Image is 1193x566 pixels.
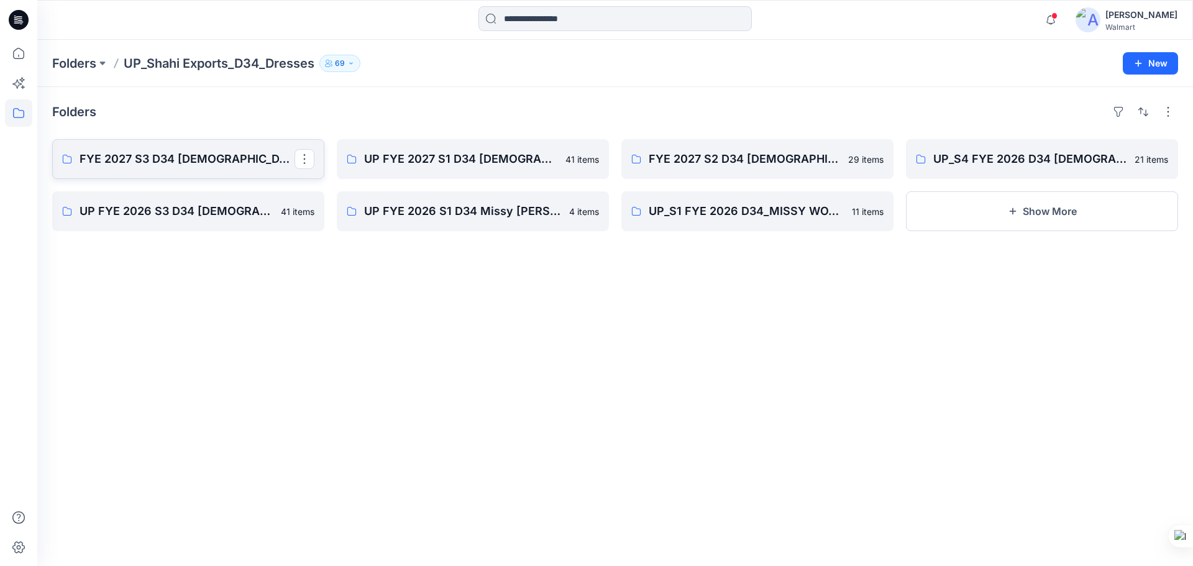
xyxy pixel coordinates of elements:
p: 21 items [1135,153,1168,166]
p: 41 items [565,153,599,166]
p: 69 [335,57,345,70]
a: UP FYE 2026 S3 D34 [DEMOGRAPHIC_DATA] Woven Dresses Shahi41 items [52,191,324,231]
p: UP FYE 2026 S1 D34 Missy [PERSON_NAME] [364,203,562,220]
a: UP FYE 2027 S1 D34 [DEMOGRAPHIC_DATA] Dresses41 items [337,139,609,179]
p: UP_S4 FYE 2026 D34 [DEMOGRAPHIC_DATA] Dresses [933,150,1127,168]
button: Show More [906,191,1178,231]
p: 11 items [852,205,884,218]
a: UP_S1 FYE 2026 D34_MISSY WOVEN [DEMOGRAPHIC_DATA] DRESSES_SHAHI11 items [621,191,894,231]
img: avatar [1076,7,1100,32]
p: FYE 2027 S3 D34 [DEMOGRAPHIC_DATA] Dresses - Shahi [80,150,295,168]
div: Walmart [1105,22,1177,32]
a: UP_S4 FYE 2026 D34 [DEMOGRAPHIC_DATA] Dresses21 items [906,139,1178,179]
a: UP FYE 2026 S1 D34 Missy [PERSON_NAME]4 items [337,191,609,231]
p: 4 items [569,205,599,218]
button: 69 [319,55,360,72]
p: UP FYE 2026 S3 D34 [DEMOGRAPHIC_DATA] Woven Dresses Shahi [80,203,273,220]
button: New [1123,52,1178,75]
p: 29 items [848,153,884,166]
p: 41 items [281,205,314,218]
a: FYE 2027 S2 D34 [DEMOGRAPHIC_DATA] Dresses - Shahi29 items [621,139,894,179]
div: [PERSON_NAME] [1105,7,1177,22]
p: FYE 2027 S2 D34 [DEMOGRAPHIC_DATA] Dresses - Shahi [649,150,841,168]
h4: Folders [52,104,96,119]
p: UP FYE 2027 S1 D34 [DEMOGRAPHIC_DATA] Dresses [364,150,558,168]
a: FYE 2027 S3 D34 [DEMOGRAPHIC_DATA] Dresses - Shahi [52,139,324,179]
p: UP_Shahi Exports_D34_Dresses [124,55,314,72]
p: UP_S1 FYE 2026 D34_MISSY WOVEN [DEMOGRAPHIC_DATA] DRESSES_SHAHI [649,203,844,220]
a: Folders [52,55,96,72]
